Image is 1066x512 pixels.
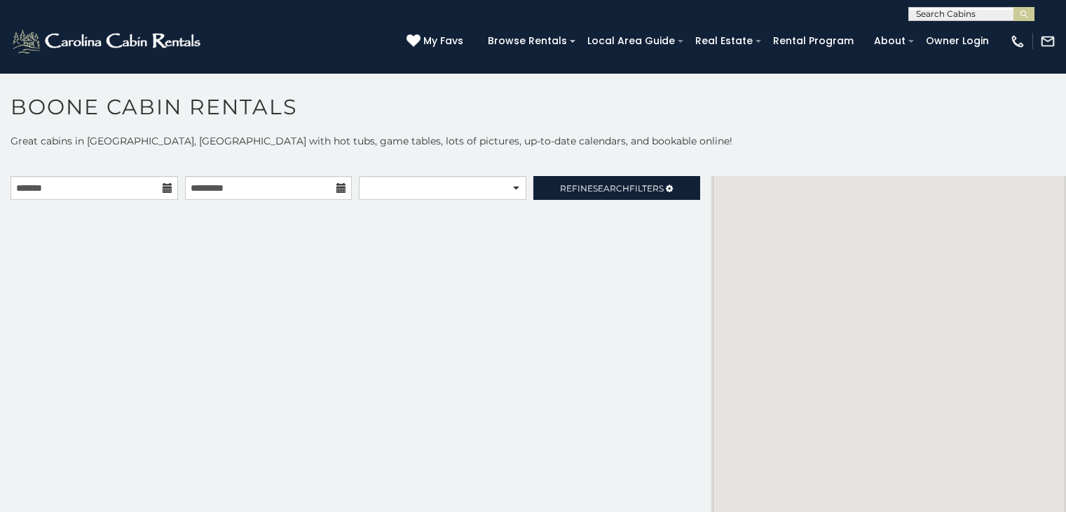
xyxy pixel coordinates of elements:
a: Owner Login [919,30,996,52]
span: My Favs [423,34,463,48]
a: My Favs [406,34,467,49]
span: Search [593,183,629,194]
span: Refine Filters [560,183,664,194]
img: White-1-2.png [11,27,205,55]
a: Real Estate [688,30,760,52]
a: Browse Rentals [481,30,574,52]
a: Local Area Guide [580,30,682,52]
a: RefineSearchFilters [533,176,701,200]
a: Rental Program [766,30,861,52]
img: mail-regular-white.png [1040,34,1055,49]
a: About [867,30,913,52]
img: phone-regular-white.png [1010,34,1025,49]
